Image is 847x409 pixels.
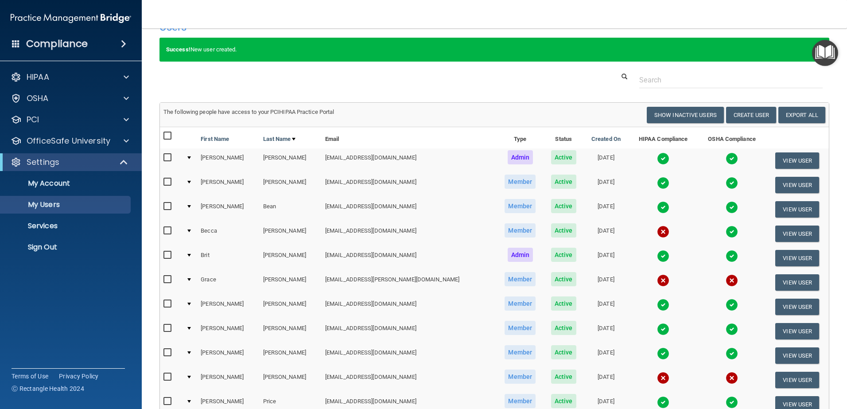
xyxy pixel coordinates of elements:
td: [DATE] [583,368,629,392]
p: Services [6,222,127,230]
button: View User [775,152,819,169]
td: [EMAIL_ADDRESS][DOMAIN_NAME] [322,197,497,222]
span: Active [551,248,576,262]
td: [EMAIL_ADDRESS][DOMAIN_NAME] [322,343,497,368]
th: HIPAA Compliance [629,127,698,148]
td: [EMAIL_ADDRESS][DOMAIN_NAME] [322,222,497,246]
span: Active [551,370,576,384]
a: Last Name [263,134,296,144]
img: PMB logo [11,9,131,27]
span: Active [551,394,576,408]
span: Ⓒ Rectangle Health 2024 [12,384,84,393]
td: [DATE] [583,343,629,368]
button: View User [775,177,819,193]
span: Active [551,175,576,189]
img: tick.e7d51cea.svg [657,347,669,360]
td: [DATE] [583,222,629,246]
button: Create User [726,107,776,123]
p: OfficeSafe University [27,136,110,146]
input: Search [639,72,823,88]
button: Show Inactive Users [647,107,724,123]
a: Export All [778,107,825,123]
span: Active [551,150,576,164]
td: Bean [260,197,322,222]
td: [EMAIL_ADDRESS][DOMAIN_NAME] [322,295,497,319]
td: [DATE] [583,173,629,197]
th: Type [497,127,544,148]
a: Settings [11,157,128,167]
span: Member [505,296,536,311]
img: tick.e7d51cea.svg [726,250,738,262]
img: tick.e7d51cea.svg [657,201,669,214]
img: tick.e7d51cea.svg [657,323,669,335]
p: PCI [27,114,39,125]
img: cross.ca9f0e7f.svg [657,226,669,238]
td: [EMAIL_ADDRESS][DOMAIN_NAME] [322,173,497,197]
span: Active [551,345,576,359]
a: OfficeSafe University [11,136,129,146]
p: My Users [6,200,127,209]
td: [PERSON_NAME] [197,173,259,197]
p: My Account [6,179,127,188]
td: [EMAIL_ADDRESS][DOMAIN_NAME] [322,246,497,270]
td: [PERSON_NAME] [197,295,259,319]
span: Active [551,223,576,238]
p: Settings [27,157,59,167]
td: [PERSON_NAME] [260,222,322,246]
span: The following people have access to your PCIHIPAA Practice Portal [163,109,334,115]
td: [PERSON_NAME] [260,148,322,173]
td: [PERSON_NAME] [197,148,259,173]
td: [EMAIL_ADDRESS][DOMAIN_NAME] [322,319,497,343]
img: tick.e7d51cea.svg [657,396,669,409]
td: [PERSON_NAME] [197,368,259,392]
button: View User [775,274,819,291]
img: cross.ca9f0e7f.svg [657,372,669,384]
a: PCI [11,114,129,125]
td: [DATE] [583,270,629,295]
button: View User [775,250,819,266]
span: Active [551,272,576,286]
td: [DATE] [583,197,629,222]
div: New user created. [159,38,829,62]
a: Privacy Policy [59,372,99,381]
td: [PERSON_NAME] [260,270,322,295]
span: Admin [508,248,533,262]
img: tick.e7d51cea.svg [726,152,738,165]
img: tick.e7d51cea.svg [726,226,738,238]
img: tick.e7d51cea.svg [657,152,669,165]
a: First Name [201,134,229,144]
td: [PERSON_NAME] [260,319,322,343]
iframe: Drift Widget Chat Controller [694,346,836,382]
td: [EMAIL_ADDRESS][PERSON_NAME][DOMAIN_NAME] [322,270,497,295]
button: Open Resource Center [812,40,838,66]
img: cross.ca9f0e7f.svg [726,274,738,287]
span: Member [505,345,536,359]
h4: Compliance [26,38,88,50]
td: [PERSON_NAME] [260,343,322,368]
img: cross.ca9f0e7f.svg [657,274,669,287]
td: [DATE] [583,148,629,173]
span: Admin [508,150,533,164]
strong: Success! [166,46,190,53]
td: [PERSON_NAME] [197,197,259,222]
img: tick.e7d51cea.svg [726,177,738,189]
p: HIPAA [27,72,49,82]
td: [DATE] [583,246,629,270]
span: Member [505,370,536,384]
td: Becca [197,222,259,246]
img: tick.e7d51cea.svg [726,396,738,409]
td: [EMAIL_ADDRESS][DOMAIN_NAME] [322,368,497,392]
img: tick.e7d51cea.svg [726,299,738,311]
span: Active [551,296,576,311]
td: [PERSON_NAME] [260,368,322,392]
button: View User [775,226,819,242]
img: tick.e7d51cea.svg [657,250,669,262]
span: Member [505,199,536,213]
td: [PERSON_NAME] [197,343,259,368]
td: [DATE] [583,319,629,343]
th: Status [544,127,583,148]
span: Member [505,223,536,238]
a: OSHA [11,93,129,104]
td: [PERSON_NAME] [197,319,259,343]
button: View User [775,201,819,218]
